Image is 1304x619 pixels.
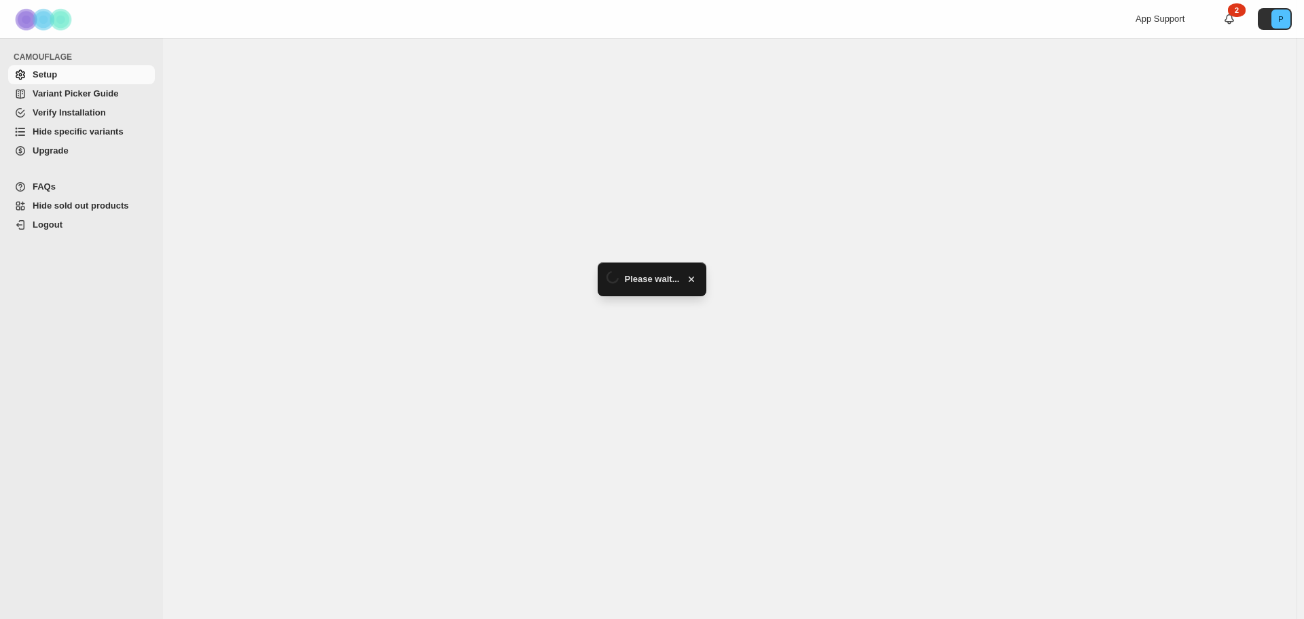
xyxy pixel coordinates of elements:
span: Variant Picker Guide [33,88,118,99]
span: FAQs [33,181,56,192]
span: Hide specific variants [33,126,124,137]
div: 2 [1228,3,1246,17]
span: Upgrade [33,145,69,156]
span: CAMOUFLAGE [14,52,156,63]
button: Avatar with initials P [1258,8,1292,30]
a: Hide sold out products [8,196,155,215]
a: Logout [8,215,155,234]
a: Verify Installation [8,103,155,122]
a: Setup [8,65,155,84]
span: Logout [33,219,62,230]
span: Avatar with initials P [1271,10,1290,29]
a: FAQs [8,177,155,196]
span: Setup [33,69,57,79]
img: Camouflage [11,1,79,38]
span: Verify Installation [33,107,106,118]
span: Please wait... [625,272,680,286]
span: App Support [1136,14,1184,24]
span: Hide sold out products [33,200,129,211]
text: P [1278,15,1283,23]
a: Variant Picker Guide [8,84,155,103]
a: 2 [1222,12,1236,26]
a: Hide specific variants [8,122,155,141]
a: Upgrade [8,141,155,160]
